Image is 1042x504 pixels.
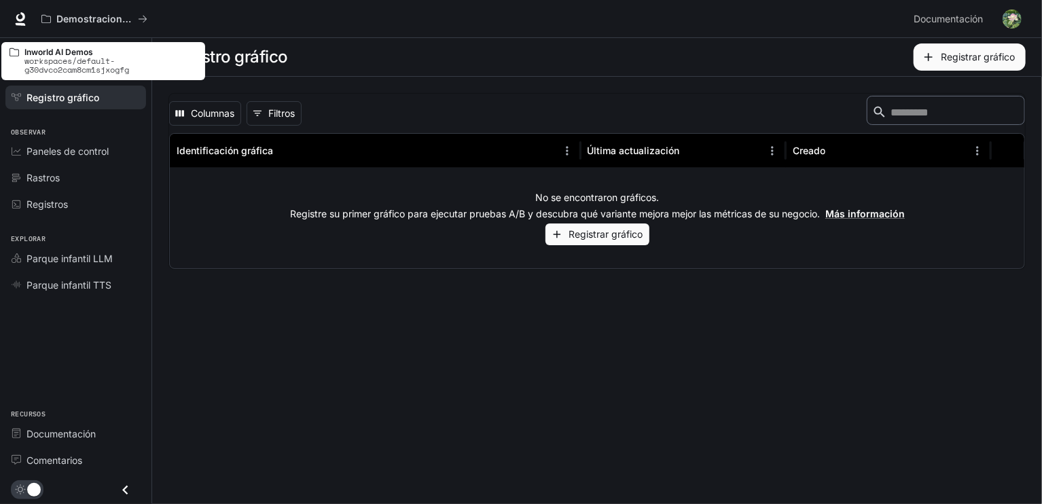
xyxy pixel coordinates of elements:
[1003,10,1022,29] img: User avatar
[26,453,82,467] span: Comentarios
[5,448,146,472] a: Feedback
[967,141,988,161] button: Menu
[908,5,993,33] a: Documentación
[999,5,1026,33] button: User avatar
[26,144,109,158] span: Paneles de control
[5,166,146,190] a: Traces
[5,273,146,297] a: TTS Playground
[545,223,649,246] button: Registrar gráfico
[762,141,783,161] button: Menu
[27,482,41,497] span: Dark mode toggle
[793,145,825,156] div: Creado
[24,56,197,74] p: workspaces/default-g30dvco2cam8cm1sjxogfg
[168,43,288,71] h1: Registro gráfico
[110,476,141,504] button: Close drawer
[5,139,146,163] a: Dashboards
[827,141,847,161] button: Sort
[26,170,60,185] span: Rastros
[169,101,241,126] button: Select columns
[825,208,905,219] a: Más información
[914,11,983,28] span: Documentación
[274,141,295,161] button: Sort
[56,14,132,25] p: Demostraciones de IA en el mundo
[536,191,660,204] p: No se encontraron gráficos.
[26,278,111,292] span: Parque infantil TTS
[867,99,1025,128] div: Search
[24,48,197,56] p: Inworld AI Demos
[5,247,146,270] a: LLM Playground
[5,86,146,109] a: Graph Registry
[5,422,146,446] a: Documentation
[26,197,68,211] span: Registros
[26,427,96,441] span: Documentación
[914,43,1026,71] button: Registrar gráfico
[26,251,113,266] span: Parque infantil LLM
[247,101,302,126] button: Show filters
[35,5,154,33] button: All workspaces
[26,90,99,105] span: Registro gráfico
[588,145,680,156] div: Última actualización
[557,141,577,161] button: Menu
[290,207,905,221] p: Registre su primer gráfico para ejecutar pruebas A/B y descubra qué variante mejora mejor las mét...
[177,145,273,156] div: Identificación gráfica
[5,192,146,216] a: Logs
[681,141,702,161] button: Sort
